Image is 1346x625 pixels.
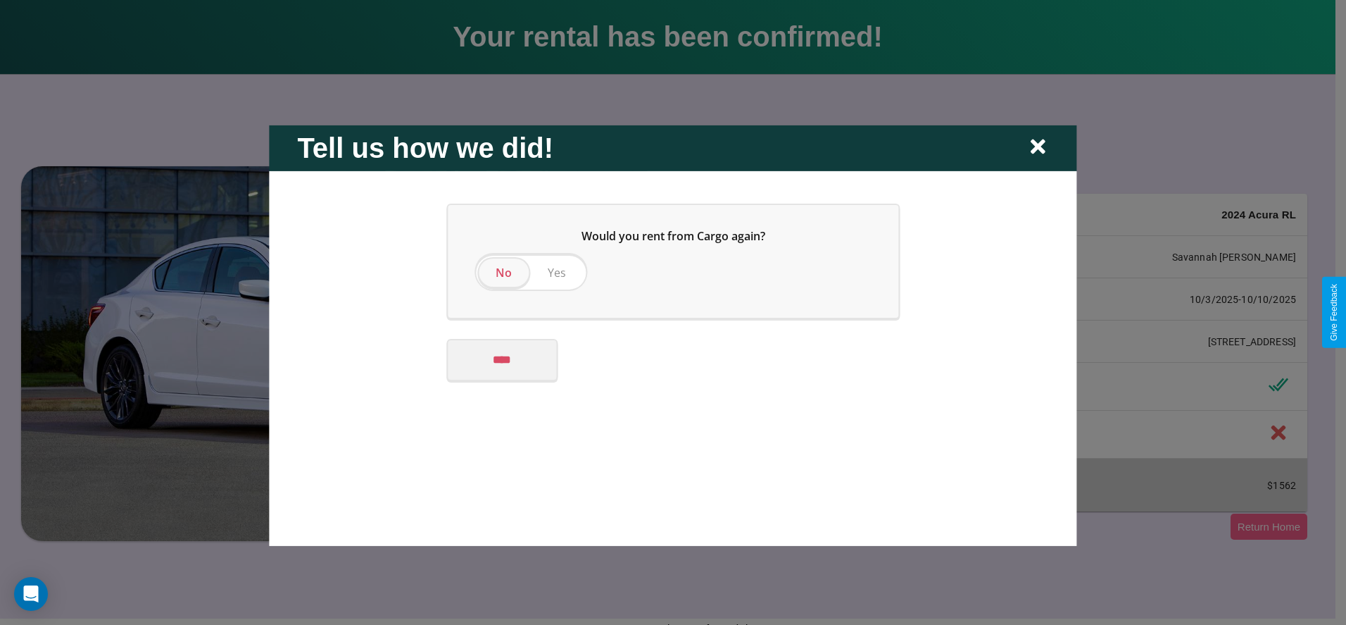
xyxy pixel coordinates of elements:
[496,264,512,280] span: No
[548,264,566,280] span: Yes
[297,132,553,163] h2: Tell us how we did!
[14,577,48,611] div: Open Intercom Messenger
[1329,284,1339,341] div: Give Feedback
[581,228,765,243] span: Would you rent from Cargo again?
